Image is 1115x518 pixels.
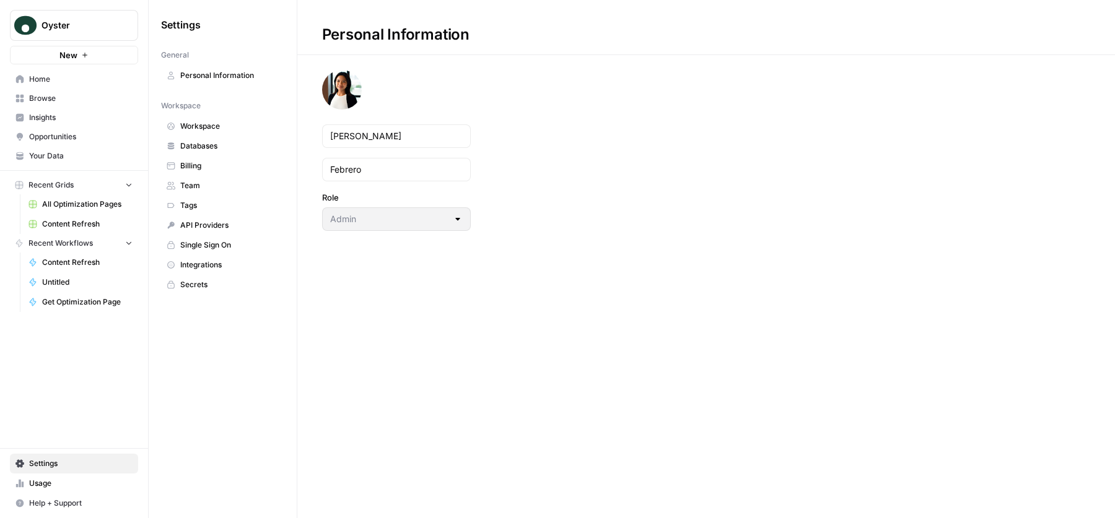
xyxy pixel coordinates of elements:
[322,191,471,204] label: Role
[180,240,279,251] span: Single Sign On
[161,176,284,196] a: Team
[10,88,138,108] a: Browse
[28,179,74,191] span: Recent Grids
[42,218,133,230] span: Content Refresh
[180,180,279,191] span: Team
[161,66,284,85] a: Personal Information
[297,25,494,45] div: Personal Information
[29,93,133,104] span: Browse
[180,140,279,152] span: Databases
[29,74,133,85] span: Home
[10,234,138,253] button: Recent Workflows
[161,196,284,215] a: Tags
[10,493,138,513] button: Help + Support
[42,199,133,210] span: All Optimization Pages
[180,160,279,171] span: Billing
[28,238,93,249] span: Recent Workflows
[180,70,279,81] span: Personal Information
[29,150,133,162] span: Your Data
[10,127,138,147] a: Opportunities
[10,146,138,166] a: Your Data
[161,215,284,235] a: API Providers
[59,49,77,61] span: New
[180,220,279,231] span: API Providers
[161,50,189,61] span: General
[42,296,133,308] span: Get Optimization Page
[180,279,279,290] span: Secrets
[180,200,279,211] span: Tags
[161,235,284,255] a: Single Sign On
[23,194,138,214] a: All Optimization Pages
[161,255,284,275] a: Integrations
[23,292,138,312] a: Get Optimization Page
[23,253,138,272] a: Content Refresh
[14,14,37,37] img: Oyster Logo
[29,131,133,142] span: Opportunities
[29,112,133,123] span: Insights
[161,100,201,111] span: Workspace
[42,257,133,268] span: Content Refresh
[10,46,138,64] button: New
[161,156,284,176] a: Billing
[180,121,279,132] span: Workspace
[161,17,201,32] span: Settings
[10,10,138,41] button: Workspace: Oyster
[29,498,133,509] span: Help + Support
[23,214,138,234] a: Content Refresh
[10,176,138,194] button: Recent Grids
[10,473,138,493] a: Usage
[10,108,138,127] a: Insights
[180,259,279,270] span: Integrations
[161,275,284,295] a: Secrets
[322,70,362,110] img: avatar
[161,136,284,156] a: Databases
[10,454,138,473] a: Settings
[23,272,138,292] a: Untitled
[42,277,133,288] span: Untitled
[29,478,133,489] span: Usage
[161,116,284,136] a: Workspace
[10,69,138,89] a: Home
[29,458,133,469] span: Settings
[42,19,116,32] span: Oyster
